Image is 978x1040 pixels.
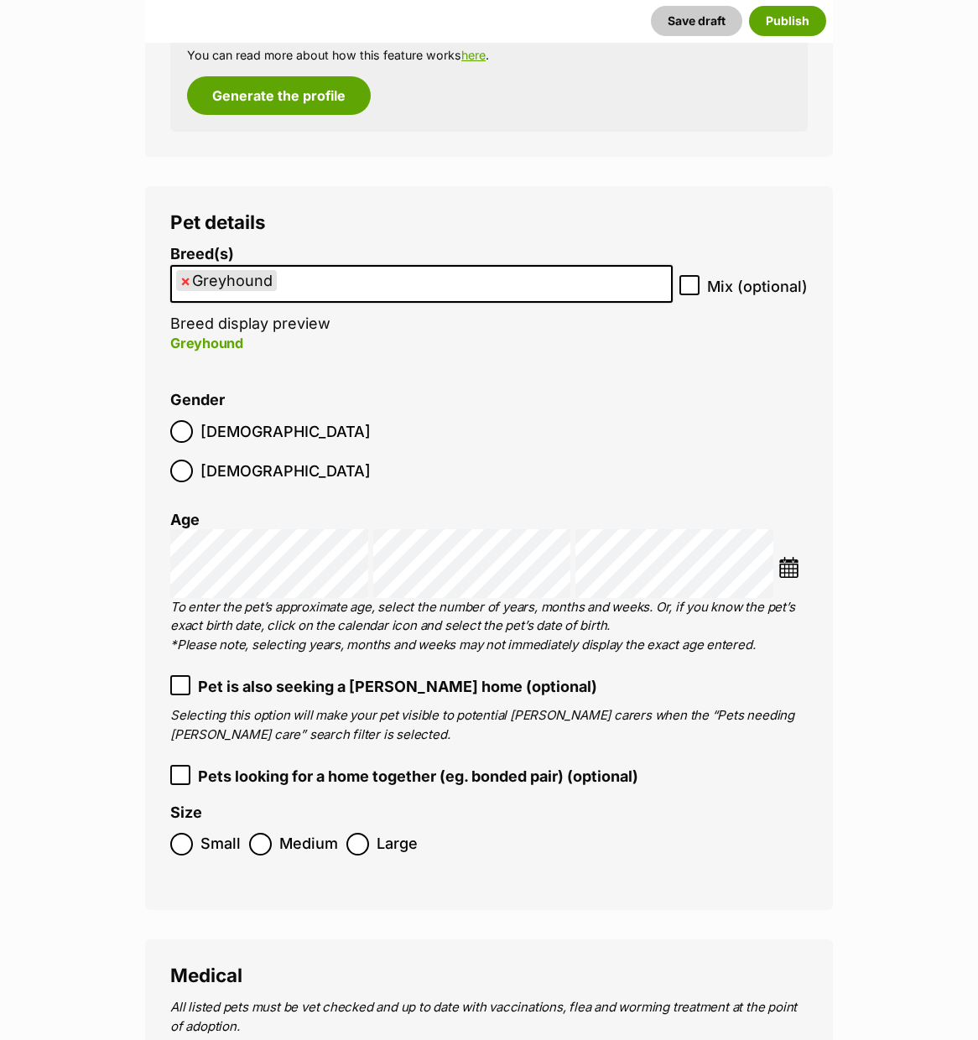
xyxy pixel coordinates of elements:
[170,246,673,371] li: Breed display preview
[180,270,190,291] span: ×
[200,833,241,855] span: Small
[170,333,673,353] p: Greyhound
[170,246,673,263] label: Breed(s)
[170,804,202,822] label: Size
[377,833,418,855] span: Large
[170,598,808,655] p: To enter the pet’s approximate age, select the number of years, months and weeks. Or, if you know...
[707,275,808,298] span: Mix (optional)
[170,964,242,986] span: Medical
[170,511,200,528] label: Age
[200,420,371,443] span: [DEMOGRAPHIC_DATA]
[187,76,371,115] button: Generate the profile
[170,392,225,409] label: Gender
[170,998,808,1036] p: All listed pets must be vet checked and up to date with vaccinations, flea and worming treatment ...
[198,765,638,788] span: Pets looking for a home together (eg. bonded pair) (optional)
[279,833,338,855] span: Medium
[200,460,371,482] span: [DEMOGRAPHIC_DATA]
[778,557,799,578] img: ...
[198,675,597,698] span: Pet is also seeking a [PERSON_NAME] home (optional)
[749,6,826,36] button: Publish
[187,46,791,64] p: You can read more about how this feature works .
[176,270,277,291] li: Greyhound
[461,48,486,62] a: here
[170,211,266,233] span: Pet details
[651,6,742,36] button: Save draft
[170,706,808,744] p: Selecting this option will make your pet visible to potential [PERSON_NAME] carers when the “Pets...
